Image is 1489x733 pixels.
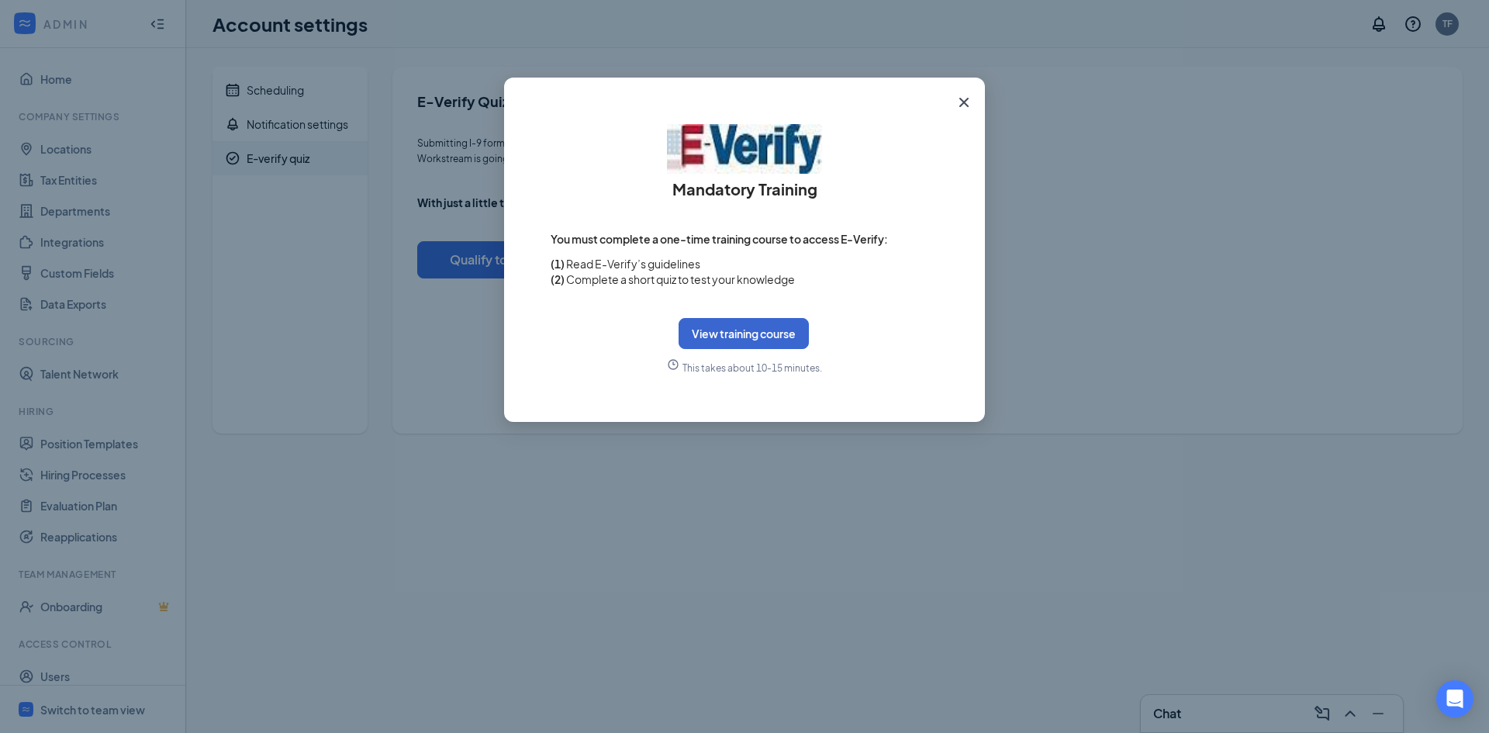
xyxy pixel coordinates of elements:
button: Close [943,78,985,127]
div: Open Intercom Messenger [1436,680,1473,717]
h4: Mandatory Training [672,174,817,200]
span: You must complete a one-time training course to access E-Verify: [551,231,938,247]
span: Complete a short quiz to test your knowledge [565,271,795,287]
span: This takes about 10-15 minutes. [679,362,822,374]
button: View training course [679,318,809,349]
span: Read E-Verify’s guidelines [565,256,700,271]
span: (2) [551,271,565,287]
span: (1) [551,256,565,271]
svg: Clock [667,358,679,371]
svg: Cross [955,93,973,112]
